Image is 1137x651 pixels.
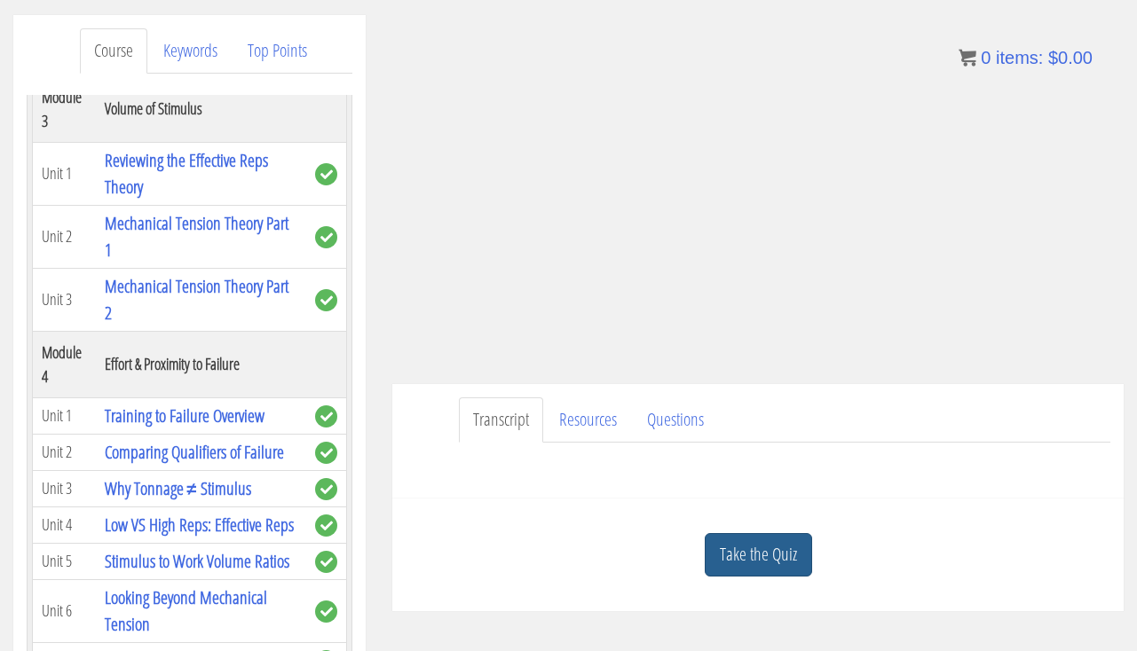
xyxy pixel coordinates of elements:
[105,148,268,199] a: Reviewing the Effective Reps Theory
[315,478,337,500] span: complete
[315,226,337,248] span: complete
[96,75,306,142] th: Volume of Stimulus
[33,397,96,434] td: Unit 1
[33,579,96,642] td: Unit 6
[315,289,337,311] span: complete
[315,600,337,623] span: complete
[315,163,337,185] span: complete
[33,268,96,331] td: Unit 3
[105,476,251,500] a: Why Tonnage ≠ Stimulus
[33,434,96,470] td: Unit 2
[33,506,96,543] td: Unit 4
[80,28,147,74] a: Course
[633,397,718,443] a: Questions
[315,514,337,537] span: complete
[105,513,294,537] a: Low VS High Reps: Effective Reps
[33,142,96,205] td: Unit 1
[981,48,991,67] span: 0
[105,549,289,573] a: Stimulus to Work Volume Ratios
[315,442,337,464] span: complete
[33,205,96,268] td: Unit 2
[33,331,96,397] th: Module 4
[959,48,1093,67] a: 0 items: $0.00
[705,533,812,576] a: Take the Quiz
[105,440,284,464] a: Comparing Qualifiers of Failure
[33,543,96,579] td: Unit 5
[459,397,543,443] a: Transcript
[1048,48,1058,67] span: $
[996,48,1043,67] span: items:
[959,49,976,67] img: icon11.png
[105,211,288,262] a: Mechanical Tension Theory Part 1
[105,585,267,636] a: Looking Beyond Mechanical Tension
[33,75,96,142] th: Module 3
[105,274,288,325] a: Mechanical Tension Theory Part 2
[149,28,232,74] a: Keywords
[96,331,306,397] th: Effort & Proximity to Failure
[1048,48,1093,67] bdi: 0.00
[33,470,96,506] td: Unit 3
[315,405,337,427] span: complete
[233,28,321,74] a: Top Points
[315,551,337,573] span: complete
[545,397,631,443] a: Resources
[105,404,265,427] a: Training to Failure Overview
